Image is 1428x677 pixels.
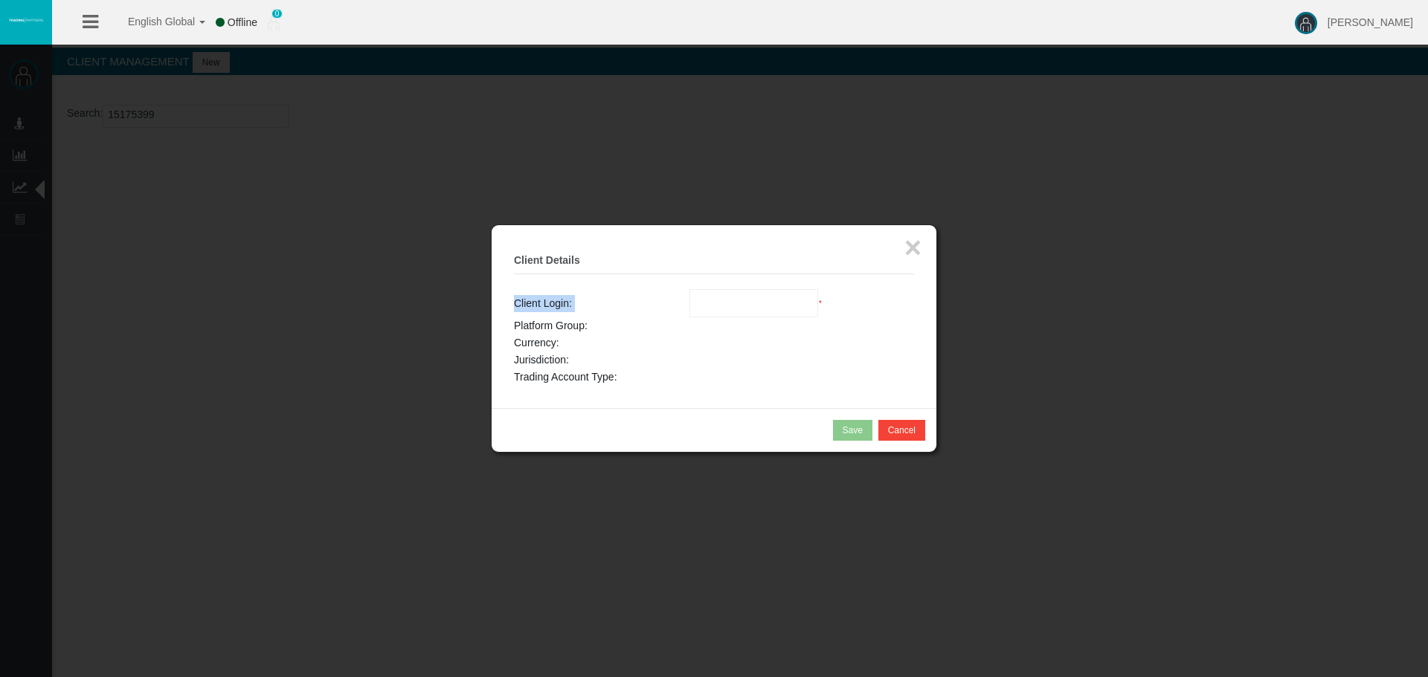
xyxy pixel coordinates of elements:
[514,369,689,386] td: Trading Account Type:
[904,233,922,262] button: ×
[878,420,925,441] button: Cancel
[7,17,45,23] img: logo.svg
[514,289,689,317] td: Client Login:
[1328,16,1413,28] span: [PERSON_NAME]
[1295,12,1317,34] img: user-image
[514,254,580,266] b: Client Details
[514,334,689,352] td: Currency:
[271,9,283,19] span: 0
[514,317,689,334] td: Platform Group:
[514,352,689,369] td: Jurisdiction:
[228,16,257,28] span: Offline
[109,16,195,27] span: English Global
[268,16,280,30] img: user_small.png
